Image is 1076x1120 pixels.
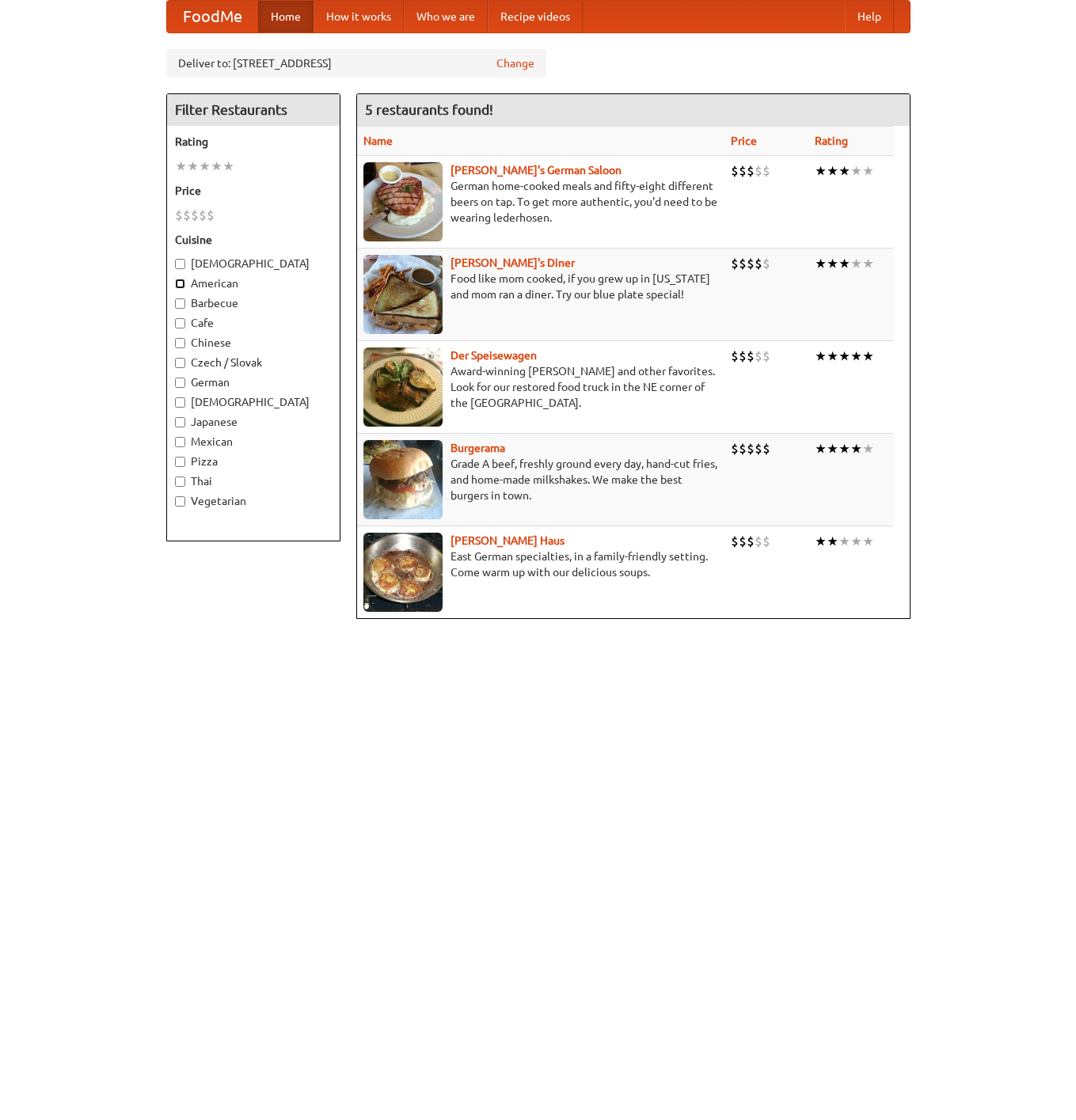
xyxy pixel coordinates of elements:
[451,349,537,362] a: Der Speisewagen
[175,378,185,388] input: German
[175,315,332,331] label: Cafe
[363,347,443,427] img: speisewagen.jpg
[175,434,332,450] label: Mexican
[175,275,332,291] label: American
[755,440,762,457] li: $
[827,347,838,365] li: ★
[747,440,755,457] li: $
[838,440,850,457] li: ★
[175,496,185,507] input: Vegetarian
[815,533,827,550] li: ★
[175,374,332,390] label: German
[762,255,770,272] li: $
[739,347,747,365] li: $
[175,417,185,427] input: Japanese
[363,255,443,334] img: sallys.jpg
[755,533,762,550] li: $
[175,158,187,175] li: ★
[845,1,894,32] a: Help
[211,158,222,175] li: ★
[762,347,770,365] li: $
[258,1,314,32] a: Home
[827,440,838,457] li: ★
[175,335,332,351] label: Chinese
[199,158,211,175] li: ★
[739,162,747,180] li: $
[815,440,827,457] li: ★
[187,158,199,175] li: ★
[451,442,505,454] a: Burgerama
[747,255,755,272] li: $
[731,162,739,180] li: $
[755,255,762,272] li: $
[183,207,191,224] li: $
[755,347,762,365] li: $
[838,162,850,180] li: ★
[363,135,393,147] a: Name
[175,437,185,447] input: Mexican
[222,158,234,175] li: ★
[314,1,404,32] a: How it works
[175,355,332,370] label: Czech / Slovak
[175,259,185,269] input: [DEMOGRAPHIC_DATA]
[365,102,493,117] ng-pluralize: 5 restaurants found!
[175,183,332,199] h5: Price
[451,256,575,269] a: [PERSON_NAME]'s Diner
[739,255,747,272] li: $
[850,533,862,550] li: ★
[175,454,332,469] label: Pizza
[175,256,332,271] label: [DEMOGRAPHIC_DATA]
[850,440,862,457] li: ★
[762,162,770,180] li: $
[762,440,770,457] li: $
[363,456,718,503] p: Grade A beef, freshly ground every day, hand-cut fries, and home-made milkshakes. We make the bes...
[175,414,332,430] label: Japanese
[862,440,874,457] li: ★
[731,347,739,365] li: $
[838,347,850,365] li: ★
[363,162,443,241] img: esthers.jpg
[404,1,488,32] a: Who we are
[166,49,546,78] div: Deliver to: [STREET_ADDRESS]
[175,318,185,328] input: Cafe
[815,135,848,147] a: Rating
[762,533,770,550] li: $
[496,55,534,71] a: Change
[827,533,838,550] li: ★
[850,162,862,180] li: ★
[862,533,874,550] li: ★
[815,347,827,365] li: ★
[747,533,755,550] li: $
[363,178,718,226] p: German home-cooked meals and fifty-eight different beers on tap. To get more authentic, you'd nee...
[731,533,739,550] li: $
[167,1,258,32] a: FoodMe
[862,162,874,180] li: ★
[175,493,332,509] label: Vegetarian
[191,207,199,224] li: $
[175,295,332,311] label: Barbecue
[838,255,850,272] li: ★
[199,207,207,224] li: $
[363,363,718,411] p: Award-winning [PERSON_NAME] and other favorites. Look for our restored food truck in the NE corne...
[827,255,838,272] li: ★
[850,347,862,365] li: ★
[175,457,185,467] input: Pizza
[451,164,622,177] a: [PERSON_NAME]'s German Saloon
[488,1,583,32] a: Recipe videos
[363,549,718,580] p: East German specialties, in a family-friendly setting. Come warm up with our delicious soups.
[862,255,874,272] li: ★
[731,255,739,272] li: $
[167,94,340,126] h4: Filter Restaurants
[363,533,443,612] img: kohlhaus.jpg
[747,162,755,180] li: $
[451,534,565,547] a: [PERSON_NAME] Haus
[755,162,762,180] li: $
[363,271,718,302] p: Food like mom cooked, if you grew up in [US_STATE] and mom ran a diner. Try our blue plate special!
[175,473,332,489] label: Thai
[731,135,757,147] a: Price
[175,476,185,487] input: Thai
